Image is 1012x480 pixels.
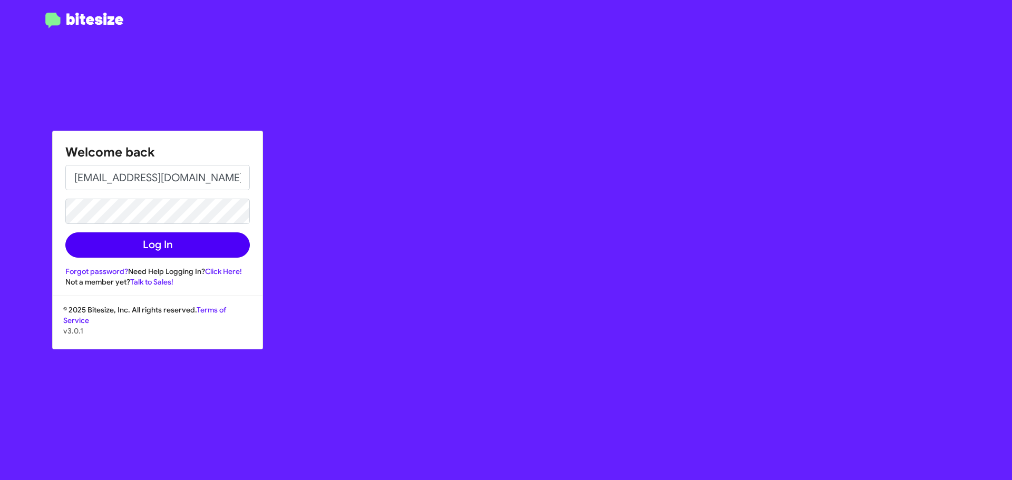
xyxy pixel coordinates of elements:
div: Not a member yet? [65,277,250,287]
h1: Welcome back [65,144,250,161]
a: Talk to Sales! [130,277,173,287]
div: Need Help Logging In? [65,266,250,277]
a: Forgot password? [65,267,128,276]
a: Click Here! [205,267,242,276]
button: Log In [65,232,250,258]
p: v3.0.1 [63,326,252,336]
input: Email address [65,165,250,190]
div: © 2025 Bitesize, Inc. All rights reserved. [53,305,262,349]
